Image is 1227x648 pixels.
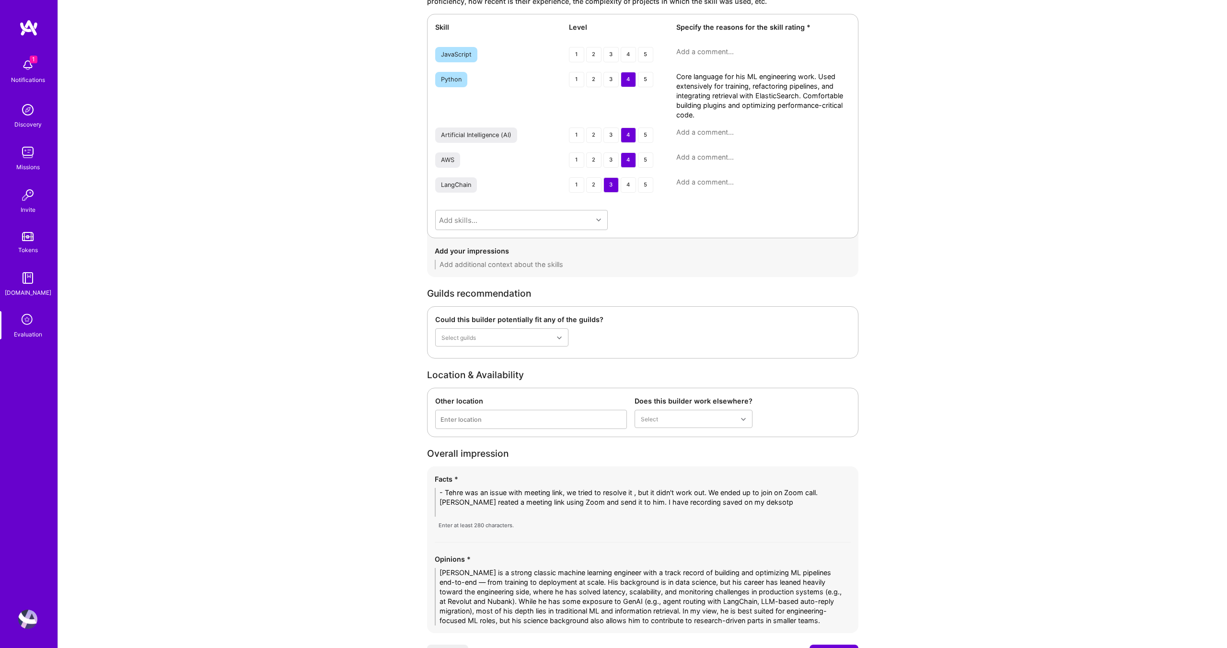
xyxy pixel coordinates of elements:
div: [DOMAIN_NAME] [5,288,51,298]
div: 2 [586,177,602,193]
div: 1 [569,177,584,193]
img: teamwork [18,143,37,162]
img: tokens [22,232,34,241]
div: LangChain [441,181,471,189]
div: Add skills... [439,215,477,225]
img: bell [18,56,37,75]
div: 1 [569,127,584,143]
div: 1 [569,47,584,62]
div: 4 [621,177,636,193]
div: 5 [638,127,653,143]
div: 3 [603,127,619,143]
div: 2 [586,47,602,62]
div: Artificial Intelligence (AI) [441,131,511,139]
div: 5 [638,177,653,193]
div: Discovery [14,119,42,129]
div: Invite [21,205,35,215]
img: logo [19,19,38,36]
div: Enter location [440,414,482,424]
div: Tokens [18,245,38,255]
div: 3 [603,152,619,168]
img: User Avatar [18,610,37,629]
div: Add your impressions [435,246,851,256]
div: Could this builder potentially fit any of the guilds? [435,314,568,324]
textarea: - Tehre was an issue with meeting link, we tried to resolve it , but it didn't work out. We ended... [435,488,851,517]
div: 2 [586,152,602,168]
textarea: [PERSON_NAME] is a strong classic machine learning engineer with a track record of building and o... [435,568,851,625]
div: Level [569,22,665,32]
div: Guilds recommendation [427,289,858,299]
div: 4 [621,72,636,87]
div: Enter at least 280 characters. [435,521,851,531]
div: 4 [621,47,636,62]
div: AWS [441,156,454,164]
div: 2 [586,72,602,87]
div: Other location [435,396,627,406]
div: 3 [603,177,619,193]
div: Notifications [11,75,45,85]
div: Facts * [435,474,851,484]
div: Python [441,76,462,83]
img: guide book [18,268,37,288]
div: 4 [621,152,636,168]
div: Skill [435,22,557,32]
div: 4 [621,127,636,143]
div: 5 [638,72,653,87]
div: 3 [603,47,619,62]
i: icon Chevron [596,218,601,222]
i: icon SelectionTeam [19,311,37,329]
div: Specify the reasons for the skill rating * [676,22,850,32]
div: Evaluation [14,329,42,339]
div: Overall impression [427,449,858,459]
div: 5 [638,47,653,62]
a: User Avatar [16,610,40,629]
div: JavaScript [441,51,472,58]
div: Opinions * [435,554,851,564]
div: 1 [569,152,584,168]
div: 2 [586,127,602,143]
i: icon Chevron [741,417,746,422]
div: Does this builder work elsewhere? [635,396,752,406]
img: discovery [18,100,37,119]
div: 3 [603,72,619,87]
textarea: Core language for his ML engineering work. Used extensively for training, refactoring pipelines, ... [676,72,850,120]
i: icon Chevron [557,336,562,340]
div: Missions [16,162,40,172]
div: Select guilds [441,333,476,343]
div: Select [641,414,658,424]
div: 1 [569,72,584,87]
img: Invite [18,185,37,205]
div: 5 [638,152,653,168]
div: Location & Availability [427,370,858,380]
span: 1 [30,56,37,63]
